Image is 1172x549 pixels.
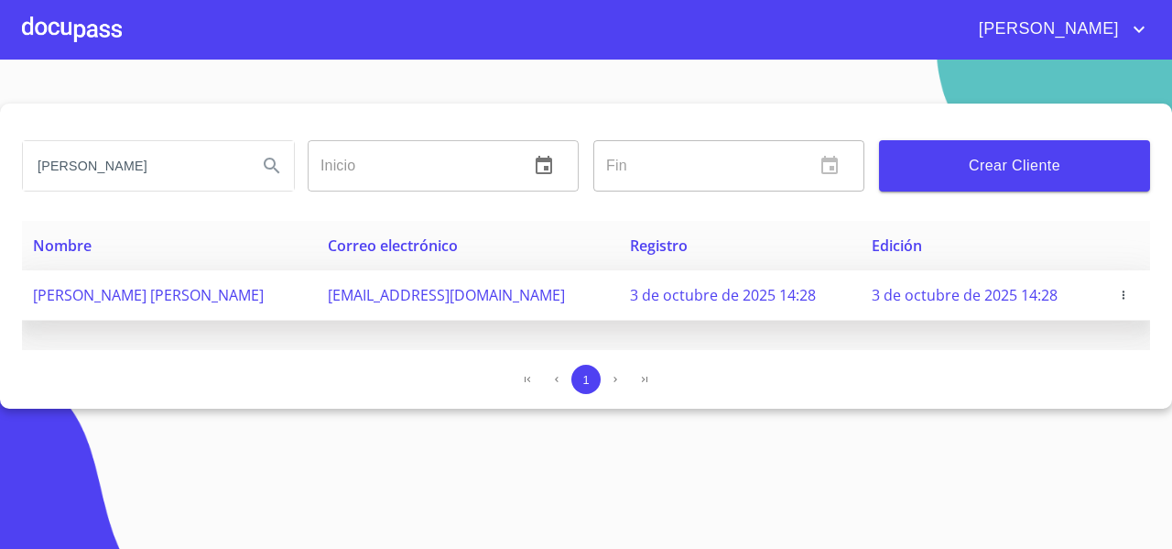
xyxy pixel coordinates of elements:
[582,373,589,387] span: 1
[965,15,1128,44] span: [PERSON_NAME]
[872,236,922,256] span: Edición
[33,236,92,256] span: Nombre
[328,285,565,305] span: [EMAIL_ADDRESS][DOMAIN_NAME]
[571,365,601,394] button: 1
[630,285,816,305] span: 3 de octubre de 2025 14:28
[250,144,294,188] button: Search
[328,236,458,256] span: Correo electrónico
[33,285,264,305] span: [PERSON_NAME] [PERSON_NAME]
[630,236,688,256] span: Registro
[879,140,1150,192] button: Crear Cliente
[872,285,1058,305] span: 3 de octubre de 2025 14:28
[894,153,1135,179] span: Crear Cliente
[23,141,243,191] input: search
[965,15,1150,44] button: account of current user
